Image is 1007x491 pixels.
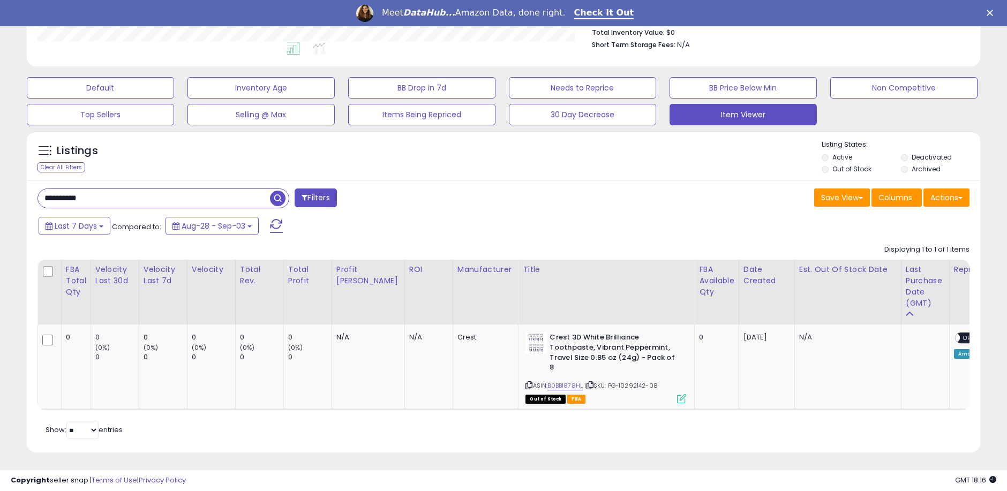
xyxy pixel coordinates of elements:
[592,28,665,37] b: Total Inventory Value:
[27,104,174,125] button: Top Sellers
[525,333,686,402] div: ASIN:
[187,77,335,99] button: Inventory Age
[884,245,970,255] div: Displaying 1 to 1 of 1 items
[240,343,255,352] small: (0%)
[348,104,495,125] button: Items Being Repriced
[523,264,690,275] div: Title
[240,352,283,362] div: 0
[95,333,139,342] div: 0
[830,77,978,99] button: Non Competitive
[46,425,123,435] span: Show: entries
[139,475,186,485] a: Privacy Policy
[832,164,871,173] label: Out of Stock
[95,352,139,362] div: 0
[987,10,997,16] div: Close
[670,104,817,125] button: Item Viewer
[187,104,335,125] button: Selling @ Max
[144,264,183,286] div: Velocity Last 7d
[906,264,945,309] div: Last Purchase Date (GMT)
[550,333,680,375] b: Crest 3D White Brilliance Toothpaste, Vibrant Peppermint, Travel Size 0.85 oz (24g) - Pack of 8
[27,77,174,99] button: Default
[592,25,962,38] li: $0
[509,77,656,99] button: Needs to Reprice
[822,140,980,150] p: Listing States:
[574,7,634,19] a: Check It Out
[37,162,85,172] div: Clear All Filters
[525,333,547,354] img: 515on7AEqML._SL40_.jpg
[832,153,852,162] label: Active
[182,221,245,231] span: Aug-28 - Sep-03
[336,333,396,342] div: N/A
[166,217,259,235] button: Aug-28 - Sep-03
[11,475,186,486] div: seller snap | |
[457,264,514,275] div: Manufacturer
[348,77,495,99] button: BB Drop in 7d
[912,153,952,162] label: Deactivated
[66,333,82,342] div: 0
[799,264,897,275] div: Est. Out Of Stock Date
[192,264,231,275] div: Velocity
[923,188,970,207] button: Actions
[955,475,996,485] span: 2025-09-11 18:16 GMT
[112,222,161,232] span: Compared to:
[144,343,159,352] small: (0%)
[743,333,786,342] div: [DATE]
[240,264,279,286] div: Total Rev.
[954,264,995,275] div: Repricing
[288,343,303,352] small: (0%)
[814,188,870,207] button: Save View
[699,333,730,342] div: 0
[144,333,187,342] div: 0
[699,264,734,298] div: FBA Available Qty
[39,217,110,235] button: Last 7 Days
[592,40,676,49] b: Short Term Storage Fees:
[92,475,137,485] a: Terms of Use
[799,333,893,342] p: N/A
[509,104,656,125] button: 30 Day Decrease
[457,333,510,342] div: Crest
[878,192,912,203] span: Columns
[336,264,400,286] div: Profit [PERSON_NAME]
[288,352,332,362] div: 0
[288,264,327,286] div: Total Profit
[144,352,187,362] div: 0
[409,333,445,342] div: N/A
[356,5,373,22] img: Profile image for Georgie
[288,333,332,342] div: 0
[57,143,98,158] h5: Listings
[678,40,690,50] span: N/A
[409,264,448,275] div: ROI
[95,343,110,352] small: (0%)
[192,343,207,352] small: (0%)
[567,395,585,404] span: FBA
[584,381,658,390] span: | SKU: PG-10292142-08
[192,352,235,362] div: 0
[95,264,134,286] div: Velocity Last 30d
[912,164,941,173] label: Archived
[295,188,336,207] button: Filters
[11,475,50,485] strong: Copyright
[871,188,922,207] button: Columns
[192,333,235,342] div: 0
[743,264,790,286] div: Date Created
[240,333,283,342] div: 0
[547,381,583,390] a: B0BB1878HL
[525,395,566,404] span: All listings that are currently out of stock and unavailable for purchase on Amazon
[66,264,86,298] div: FBA Total Qty
[403,7,455,18] i: DataHub...
[960,334,977,343] span: OFF
[670,77,817,99] button: BB Price Below Min
[55,221,97,231] span: Last 7 Days
[954,349,991,359] div: Amazon AI
[382,7,566,18] div: Meet Amazon Data, done right.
